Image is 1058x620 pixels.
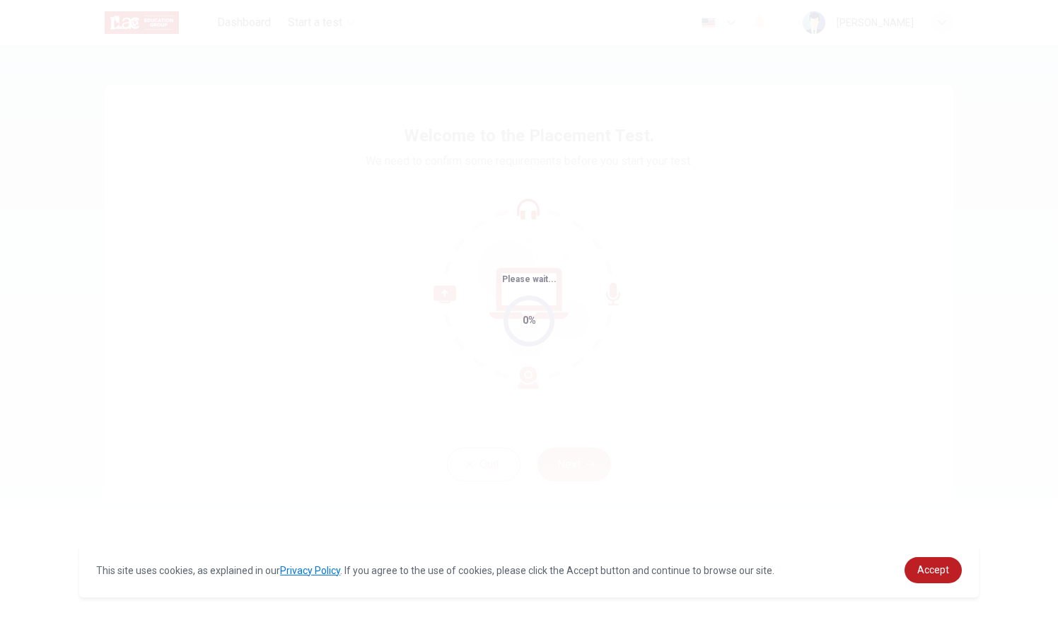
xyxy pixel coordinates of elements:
[79,543,979,597] div: cookieconsent
[280,565,340,576] a: Privacy Policy
[96,565,774,576] span: This site uses cookies, as explained in our . If you agree to the use of cookies, please click th...
[502,274,557,284] span: Please wait...
[917,564,949,575] span: Accept
[905,557,962,583] a: dismiss cookie message
[523,312,536,329] div: 0%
